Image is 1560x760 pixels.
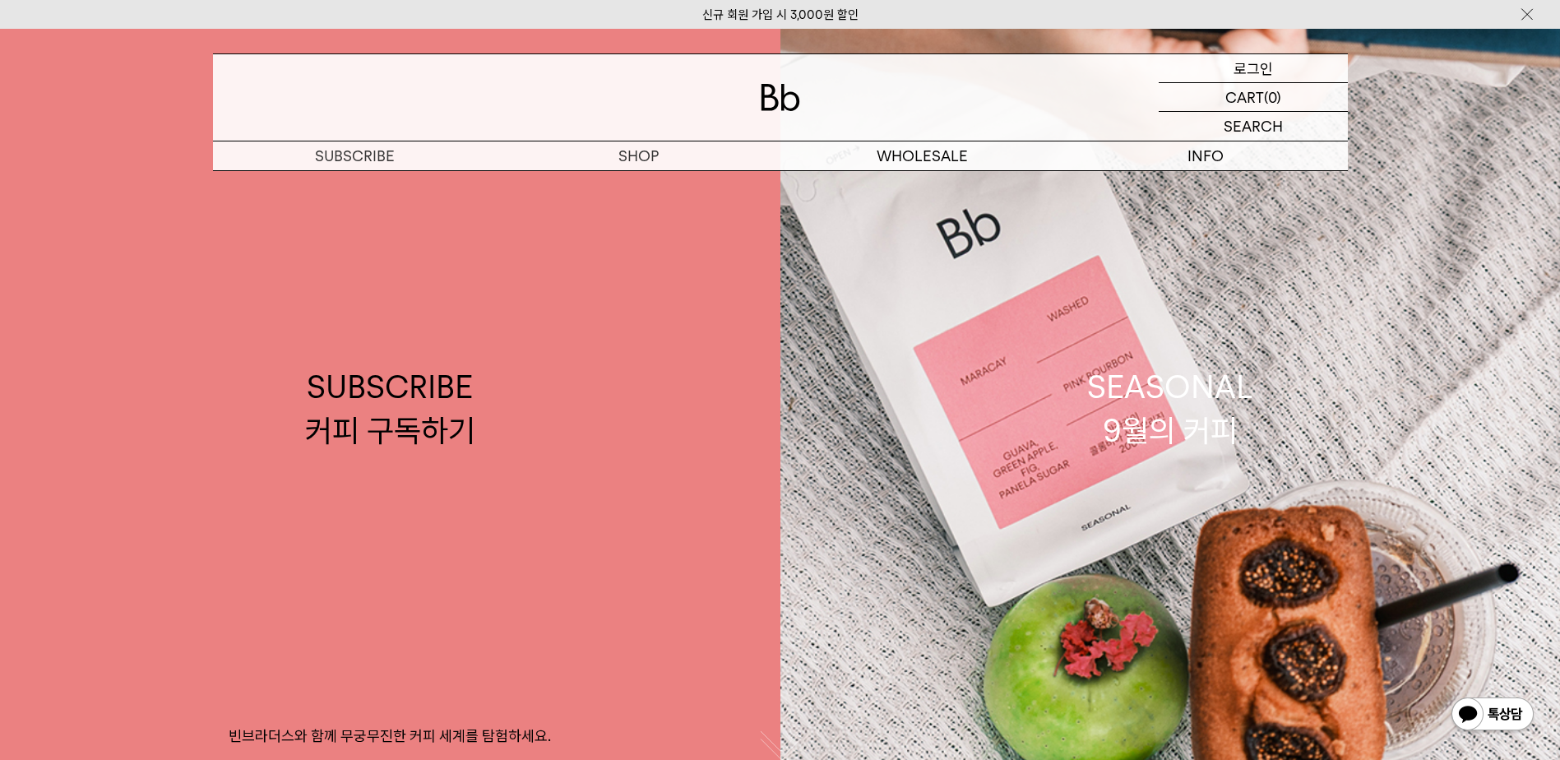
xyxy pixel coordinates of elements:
[1234,54,1273,82] p: 로그인
[1064,141,1348,170] p: INFO
[1264,83,1281,111] p: (0)
[1450,696,1535,735] img: 카카오톡 채널 1:1 채팅 버튼
[1159,54,1348,83] a: 로그인
[780,141,1064,170] p: WHOLESALE
[1225,83,1264,111] p: CART
[1087,365,1253,452] div: SEASONAL 9월의 커피
[1159,83,1348,112] a: CART (0)
[1224,112,1283,141] p: SEARCH
[497,141,780,170] a: SHOP
[213,141,497,170] a: SUBSCRIBE
[305,365,475,452] div: SUBSCRIBE 커피 구독하기
[702,7,859,22] a: 신규 회원 가입 시 3,000원 할인
[761,84,800,111] img: 로고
